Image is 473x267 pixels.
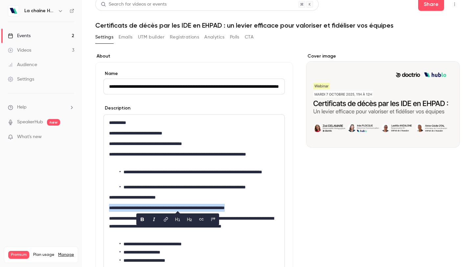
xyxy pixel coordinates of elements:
[17,119,43,126] a: SpeakerHub
[161,214,171,225] button: link
[95,21,460,29] h1: Certificats de décès par les IDE en EHPAD : un levier efficace pour valoriser et fidéliser vos éq...
[204,32,225,42] button: Analytics
[8,6,19,16] img: La chaîne Hublo
[103,105,130,111] label: Description
[33,252,54,257] span: Plan usage
[95,53,293,60] label: About
[17,104,27,111] span: Help
[170,32,199,42] button: Registrations
[119,32,132,42] button: Emails
[230,32,239,42] button: Polls
[149,214,159,225] button: italic
[306,53,460,148] section: Cover image
[47,119,60,126] span: new
[137,214,147,225] button: bold
[17,133,42,140] span: What's new
[8,61,37,68] div: Audience
[103,70,285,77] label: Name
[208,214,218,225] button: blockquote
[8,47,31,54] div: Videos
[8,251,29,259] span: Premium
[8,104,74,111] li: help-dropdown-opener
[8,33,31,39] div: Events
[24,8,55,14] h6: La chaîne Hublo
[138,32,165,42] button: UTM builder
[8,76,34,83] div: Settings
[58,252,74,257] a: Manage
[101,1,167,8] div: Search for videos or events
[306,53,460,60] label: Cover image
[245,32,254,42] button: CTA
[95,32,113,42] button: Settings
